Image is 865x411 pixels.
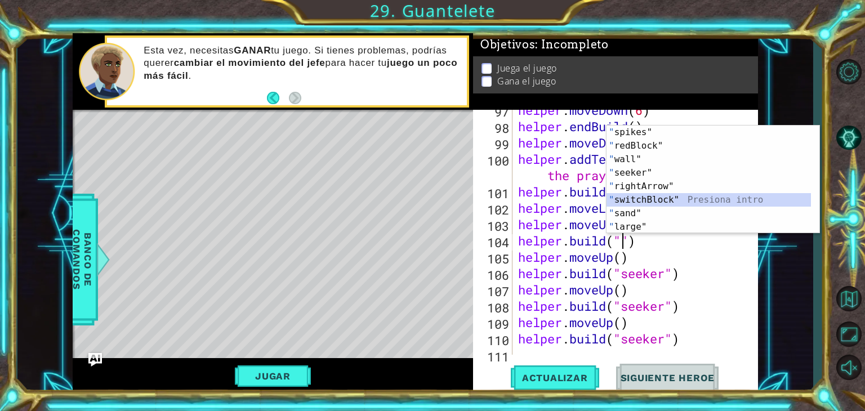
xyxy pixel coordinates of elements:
[234,45,271,56] strong: GANAR
[475,120,512,136] div: 98
[535,38,608,51] span: : Incompleto
[832,280,865,318] a: Volver al Mapa
[475,136,512,153] div: 99
[475,153,512,185] div: 100
[832,123,865,153] button: Pista AI
[267,92,289,104] button: Back
[609,373,726,384] span: Siguiente Heroe
[480,38,609,52] span: Objetivos
[832,352,865,382] button: Activar sonido.
[511,364,599,392] button: Actualizar
[475,283,512,300] div: 107
[475,332,512,349] div: 110
[475,234,512,251] div: 104
[88,353,102,367] button: Ask AI
[832,319,865,349] button: Maximizar Navegador
[475,104,512,120] div: 97
[475,349,512,365] div: 111
[511,372,599,383] span: Actualizar
[144,44,459,82] p: Esta vez, necesitas tu juego. Si tienes problemas, podrías querer para hacer tu .
[144,57,457,81] strong: juego un poco más fácil
[174,57,326,68] strong: cambiar el movimiento del jefe
[68,201,97,318] span: Banco de comandos
[497,62,557,74] p: Juega el juego
[475,202,512,218] div: 102
[475,185,512,202] div: 101
[475,300,512,316] div: 108
[475,316,512,332] div: 109
[475,251,512,267] div: 105
[289,92,301,104] button: Next
[832,282,865,315] button: Volver al Mapa
[497,75,556,87] p: Gana el juego
[475,218,512,234] div: 103
[235,365,311,387] button: Jugar
[832,57,865,87] button: Opciones del Nivel
[609,364,726,392] button: Siguiente Heroe
[475,267,512,283] div: 106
